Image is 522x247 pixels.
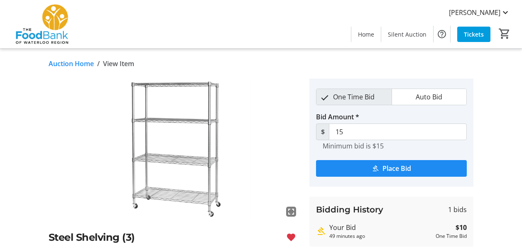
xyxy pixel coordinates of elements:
[316,226,326,236] mat-icon: Highest bid
[283,229,299,246] button: Remove favourite
[381,27,433,42] a: Silent Auction
[436,232,467,240] div: One Time Bid
[103,59,134,69] span: View Item
[329,232,432,240] div: 49 minutes ago
[316,203,383,216] h3: Bidding History
[464,30,484,39] span: Tickets
[328,89,380,105] span: One Time Bid
[358,30,374,39] span: Home
[388,30,426,39] span: Silent Auction
[497,26,512,41] button: Cart
[97,59,100,69] span: /
[449,7,500,17] span: [PERSON_NAME]
[49,79,300,220] img: Image
[49,59,94,69] a: Auction Home
[316,160,467,177] button: Place Bid
[434,26,450,42] button: Help
[316,112,359,122] label: Bid Amount *
[316,123,329,140] span: $
[5,3,79,45] img: The Food Bank of Waterloo Region's Logo
[382,163,411,173] span: Place Bid
[351,27,381,42] a: Home
[329,222,432,232] div: Your Bid
[323,142,384,150] tr-hint: Minimum bid is $15
[457,27,490,42] a: Tickets
[442,6,517,19] button: [PERSON_NAME]
[411,89,447,105] span: Auto Bid
[49,230,280,245] h2: Steel Shelving (3)
[448,205,467,215] span: 1 bids
[456,222,467,232] strong: $10
[286,207,296,217] mat-icon: fullscreen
